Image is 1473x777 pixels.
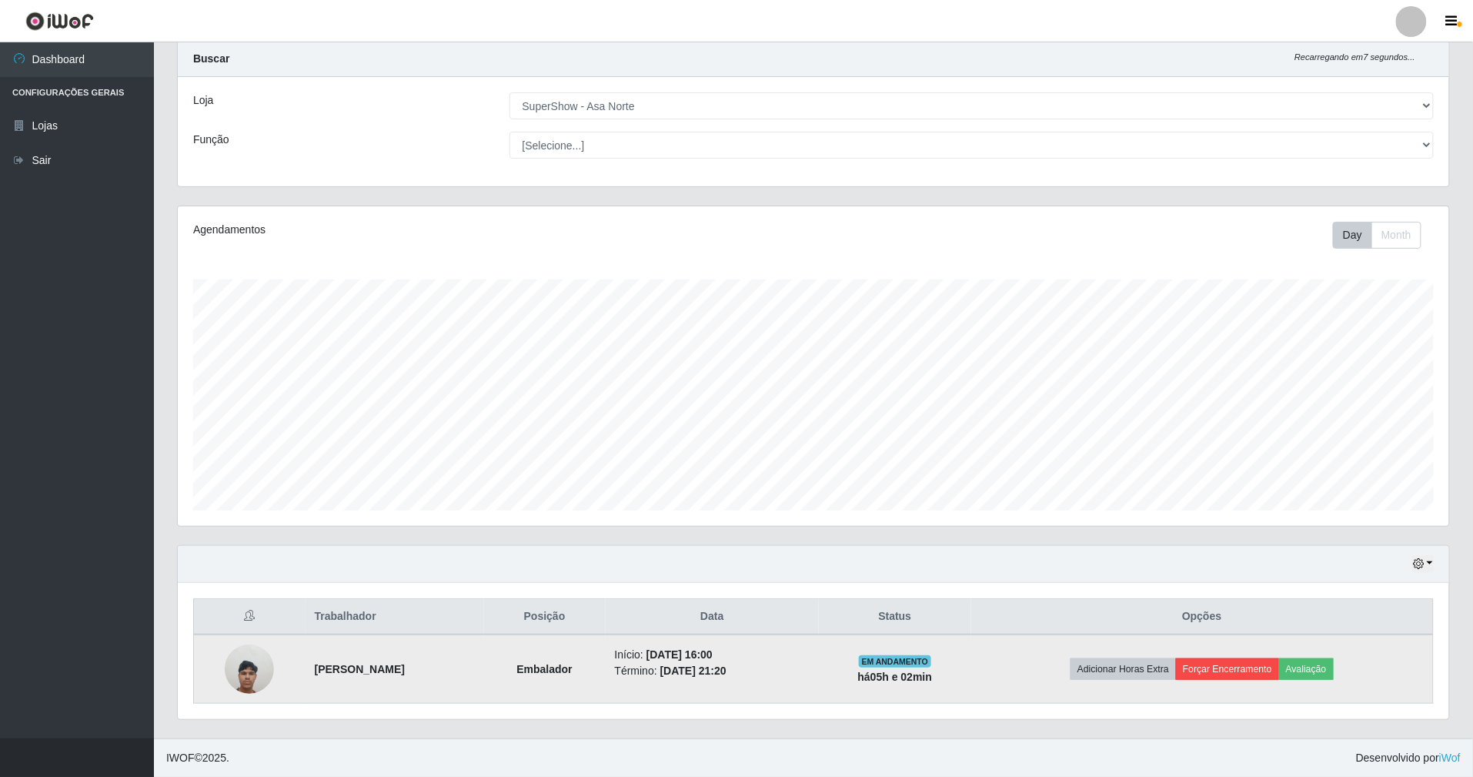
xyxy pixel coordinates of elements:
span: Desenvolvido por [1356,750,1461,766]
th: Status [819,599,971,635]
th: Trabalhador [306,599,484,635]
label: Função [193,132,229,148]
img: 1753651273548.jpeg [225,636,274,702]
span: IWOF [166,752,195,764]
th: Posição [484,599,606,635]
th: Data [606,599,820,635]
strong: Embalador [516,663,572,675]
img: CoreUI Logo [25,12,94,31]
label: Loja [193,92,213,109]
i: Recarregando em 7 segundos... [1294,52,1415,62]
a: iWof [1439,752,1461,764]
li: Término: [615,663,810,679]
th: Opções [971,599,1434,635]
span: © 2025 . [166,750,229,766]
button: Avaliação [1279,658,1334,680]
button: Day [1333,222,1372,249]
button: Adicionar Horas Extra [1071,658,1176,680]
div: First group [1333,222,1421,249]
strong: Buscar [193,52,229,65]
div: Toolbar with button groups [1333,222,1434,249]
strong: há 05 h e 02 min [858,671,933,683]
div: Agendamentos [193,222,696,238]
button: Month [1371,222,1421,249]
time: [DATE] 16:00 [646,648,713,661]
span: EM ANDAMENTO [859,655,932,668]
time: [DATE] 21:20 [660,665,726,677]
strong: [PERSON_NAME] [315,663,405,675]
li: Início: [615,647,810,663]
button: Forçar Encerramento [1176,658,1279,680]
